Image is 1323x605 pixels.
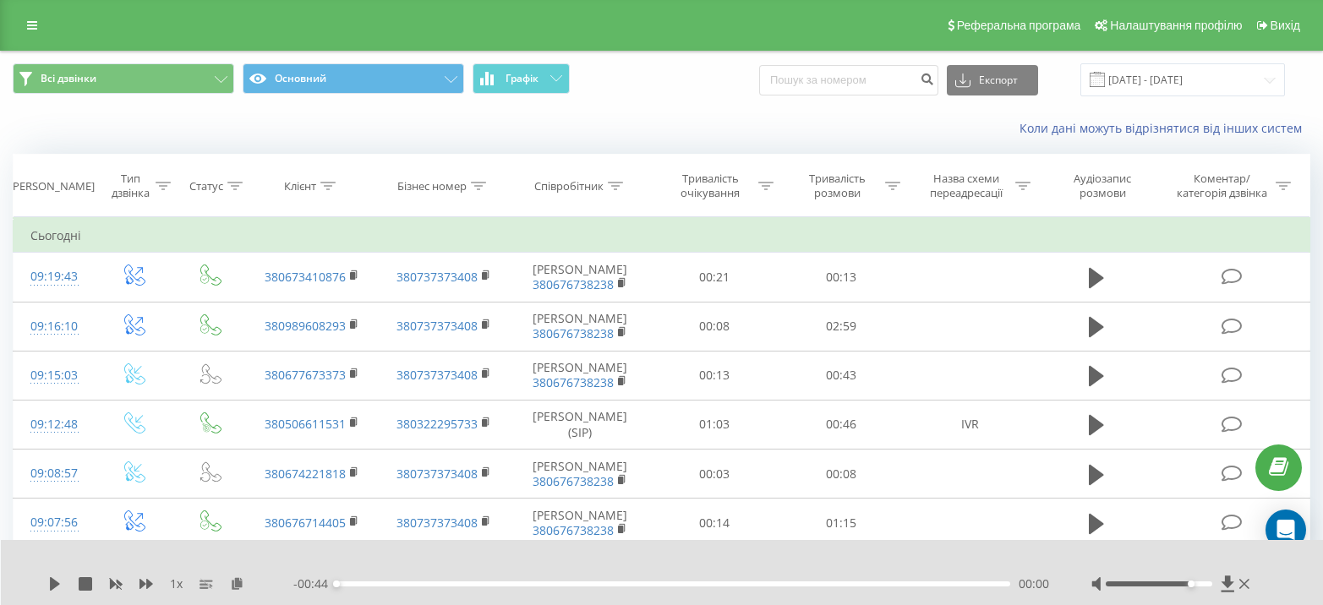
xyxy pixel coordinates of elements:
[506,73,538,84] span: Графік
[265,367,346,383] a: 380677673373
[30,408,77,441] div: 09:12:48
[189,179,223,193] div: Статус
[265,515,346,531] a: 380676714405
[778,499,905,548] td: 01:15
[9,179,95,193] div: [PERSON_NAME]
[533,325,614,341] a: 380676738238
[510,351,652,400] td: [PERSON_NAME]
[30,359,77,392] div: 09:15:03
[510,253,652,302] td: [PERSON_NAME]
[265,269,346,285] a: 380673410876
[284,179,316,193] div: Клієнт
[778,351,905,400] td: 00:43
[510,400,652,449] td: [PERSON_NAME] (SIP)
[666,172,754,200] div: Тривалість очікування
[170,575,183,592] span: 1 x
[510,302,652,351] td: [PERSON_NAME]
[396,269,478,285] a: 380737373408
[651,351,778,400] td: 00:13
[778,253,905,302] td: 00:13
[947,65,1038,95] button: Експорт
[396,318,478,334] a: 380737373408
[30,457,77,490] div: 09:08:57
[651,499,778,548] td: 00:14
[510,499,652,548] td: [PERSON_NAME]
[333,580,340,587] div: Accessibility label
[265,318,346,334] a: 380989608293
[778,302,905,351] td: 02:59
[533,374,614,390] a: 380676738238
[1173,172,1271,200] div: Коментар/категорія дзвінка
[13,63,234,94] button: Всі дзвінки
[109,172,151,200] div: Тип дзвінка
[1266,510,1306,550] div: Open Intercom Messenger
[1019,575,1049,592] span: 00:00
[778,450,905,499] td: 00:08
[473,63,570,94] button: Графік
[1271,19,1300,32] span: Вихід
[510,450,652,499] td: [PERSON_NAME]
[14,219,1310,253] td: Сьогодні
[533,276,614,292] a: 380676738238
[293,575,336,592] span: - 00:44
[30,260,77,293] div: 09:19:43
[651,302,778,351] td: 00:08
[396,515,478,531] a: 380737373408
[396,466,478,482] a: 380737373408
[905,400,1036,449] td: IVR
[41,72,96,85] span: Всі дзвінки
[651,400,778,449] td: 01:03
[30,310,77,343] div: 09:16:10
[533,522,614,538] a: 380676738238
[1020,120,1310,136] a: Коли дані можуть відрізнятися вiд інших систем
[533,473,614,489] a: 380676738238
[396,367,478,383] a: 380737373408
[1052,172,1154,200] div: Аудіозапис розмови
[921,172,1011,200] div: Назва схеми переадресації
[778,400,905,449] td: 00:46
[1188,580,1195,587] div: Accessibility label
[397,179,467,193] div: Бізнес номер
[396,416,478,432] a: 380322295733
[651,253,778,302] td: 00:21
[793,172,881,200] div: Тривалість розмови
[265,416,346,432] a: 380506611531
[651,450,778,499] td: 00:03
[265,466,346,482] a: 380674221818
[534,179,604,193] div: Співробітник
[957,19,1081,32] span: Реферальна програма
[30,506,77,539] div: 09:07:56
[1110,19,1242,32] span: Налаштування профілю
[243,63,464,94] button: Основний
[759,65,938,95] input: Пошук за номером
